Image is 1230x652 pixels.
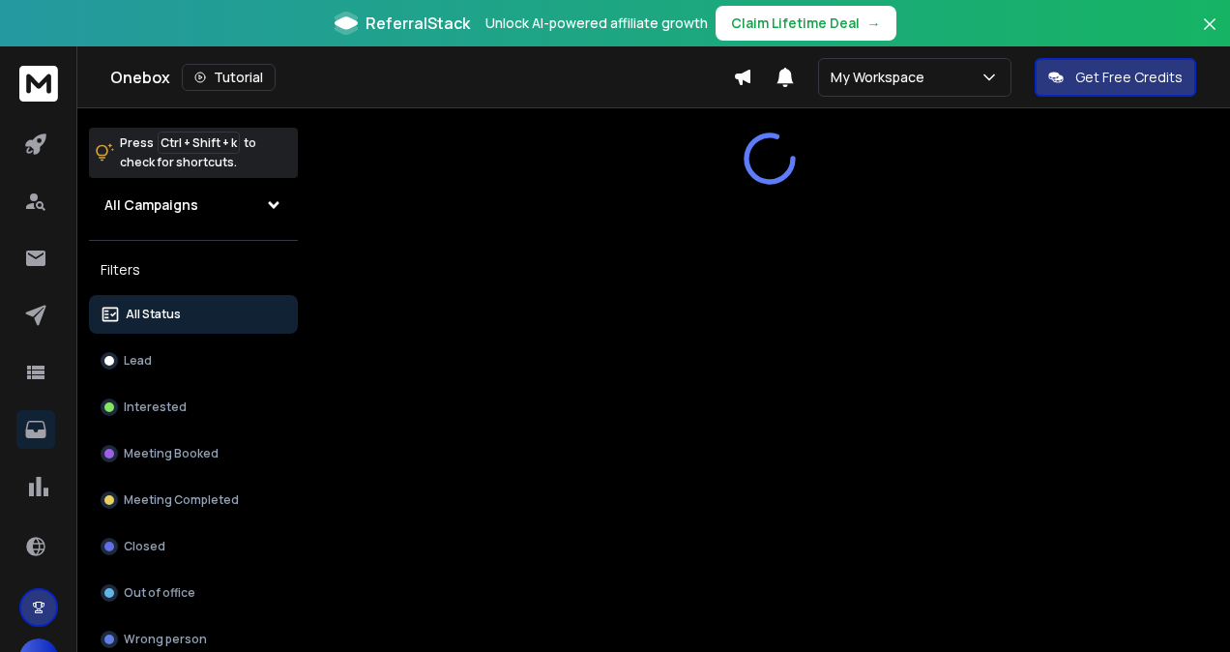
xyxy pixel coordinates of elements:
span: → [867,14,881,33]
button: Meeting Booked [89,434,298,473]
span: ReferralStack [366,12,470,35]
div: Onebox [110,64,733,91]
p: Get Free Credits [1075,68,1183,87]
p: Closed [124,539,165,554]
p: Wrong person [124,632,207,647]
button: Tutorial [182,64,276,91]
p: Interested [124,400,187,415]
button: All Campaigns [89,186,298,224]
button: Lead [89,341,298,380]
button: All Status [89,295,298,334]
p: All Status [126,307,181,322]
span: Ctrl + Shift + k [158,132,240,154]
p: Unlock AI-powered affiliate growth [485,14,708,33]
button: Get Free Credits [1035,58,1196,97]
button: Interested [89,388,298,427]
h1: All Campaigns [104,195,198,215]
button: Meeting Completed [89,481,298,519]
button: Claim Lifetime Deal→ [716,6,896,41]
p: Out of office [124,585,195,601]
p: Meeting Completed [124,492,239,508]
p: Press to check for shortcuts. [120,133,256,172]
p: Meeting Booked [124,446,219,461]
button: Closed [89,527,298,566]
button: Close banner [1197,12,1222,58]
p: Lead [124,353,152,369]
p: My Workspace [831,68,932,87]
h3: Filters [89,256,298,283]
button: Out of office [89,574,298,612]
